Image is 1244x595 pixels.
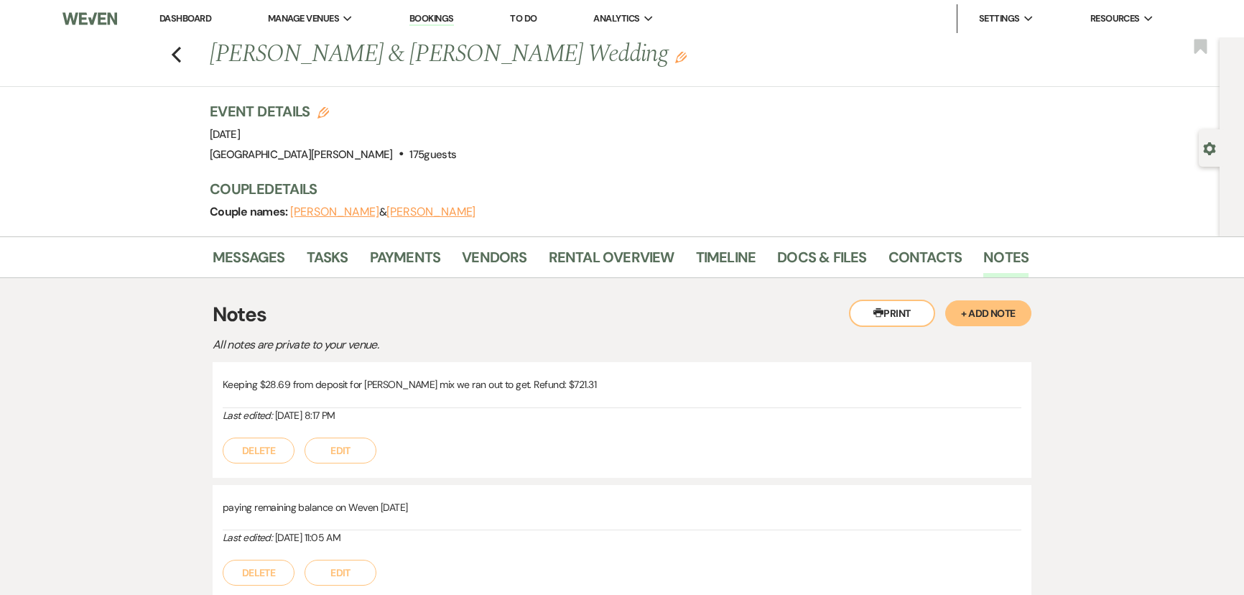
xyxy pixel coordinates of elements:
[223,408,1021,423] div: [DATE] 8:17 PM
[210,101,456,121] h3: Event Details
[409,12,454,26] a: Bookings
[1090,11,1140,26] span: Resources
[696,246,756,277] a: Timeline
[675,50,687,63] button: Edit
[370,246,441,277] a: Payments
[979,11,1020,26] span: Settings
[305,438,376,463] button: Edit
[1203,141,1216,154] button: Open lead details
[983,246,1029,277] a: Notes
[223,531,272,544] i: Last edited:
[210,127,240,142] span: [DATE]
[210,37,853,72] h1: [PERSON_NAME] & [PERSON_NAME] Wedding
[290,206,379,218] button: [PERSON_NAME]
[159,12,211,24] a: Dashboard
[593,11,639,26] span: Analytics
[213,246,285,277] a: Messages
[777,246,866,277] a: Docs & Files
[888,246,962,277] a: Contacts
[409,147,456,162] span: 175 guests
[223,499,1021,515] p: paying remaining balance on Weven [DATE]
[223,530,1021,545] div: [DATE] 11:05 AM
[307,246,348,277] a: Tasks
[510,12,537,24] a: To Do
[305,560,376,586] button: Edit
[268,11,339,26] span: Manage Venues
[223,377,1021,392] p: Keeping $28.69 from deposit for [PERSON_NAME] mix we ran out to get. Refund: $721.31
[462,246,526,277] a: Vendors
[210,204,290,219] span: Couple names:
[549,246,674,277] a: Rental Overview
[945,300,1031,326] button: + Add Note
[213,336,715,354] p: All notes are private to your venue.
[210,179,1014,199] h3: Couple Details
[223,438,294,463] button: Delete
[849,300,935,327] button: Print
[213,300,1031,330] h3: Notes
[290,205,475,219] span: &
[62,4,117,34] img: Weven Logo
[223,560,294,586] button: Delete
[210,147,393,162] span: [GEOGRAPHIC_DATA][PERSON_NAME]
[386,206,475,218] button: [PERSON_NAME]
[223,409,272,422] i: Last edited:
